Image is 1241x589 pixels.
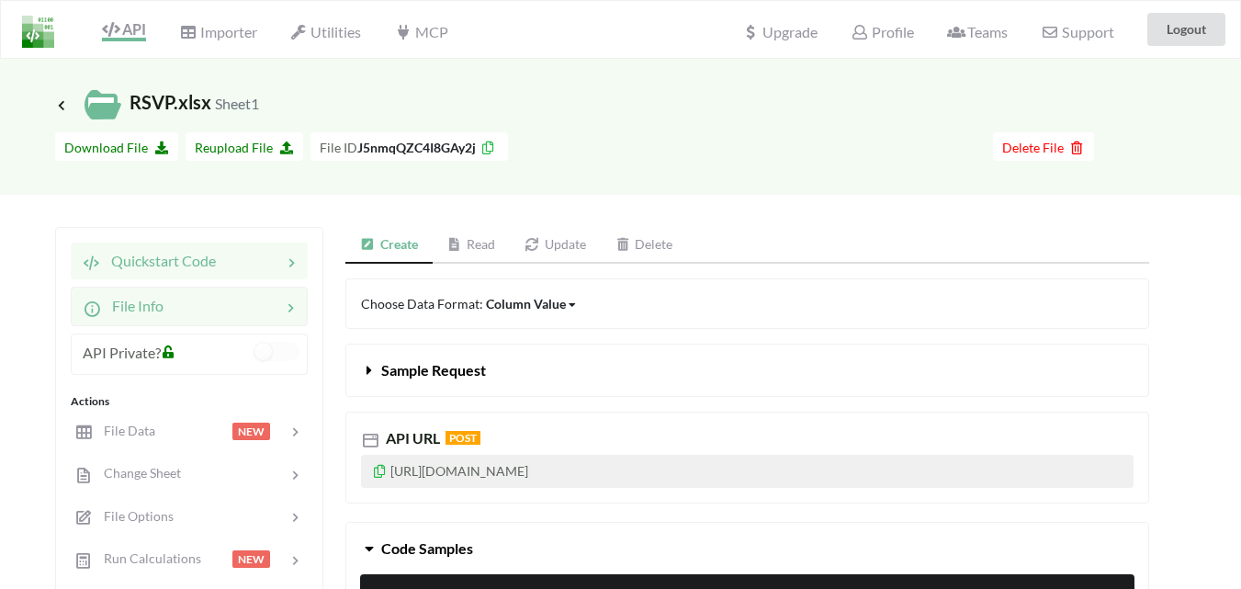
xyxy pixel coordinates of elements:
[83,344,161,361] span: API Private?
[510,227,601,264] a: Update
[601,227,688,264] a: Delete
[55,91,259,113] span: RSVP.xlsx
[93,423,155,438] span: File Data
[290,23,361,40] span: Utilities
[1002,140,1085,155] span: Delete File
[55,132,178,161] button: Download File
[1041,25,1113,40] span: Support
[179,23,256,40] span: Importer
[486,294,566,313] div: Column Value
[101,297,164,314] span: File Info
[947,23,1008,40] span: Teams
[433,227,511,264] a: Read
[1147,13,1225,46] button: Logout
[993,132,1094,161] button: Delete File
[382,429,440,447] span: API URL
[232,550,270,568] span: NEW
[93,550,201,566] span: Run Calculations
[100,252,216,269] span: Quickstart Code
[346,523,1148,574] button: Code Samples
[93,465,181,481] span: Change Sheet
[195,140,294,155] span: Reupload File
[394,23,447,40] span: MCP
[345,227,433,264] a: Create
[186,132,303,161] button: Reupload File
[102,20,146,38] span: API
[346,345,1148,396] button: Sample Request
[232,423,270,440] span: NEW
[361,296,578,311] span: Choose Data Format:
[851,23,913,40] span: Profile
[381,539,473,557] span: Code Samples
[357,140,476,155] b: J5nmqQZC4I8GAy2j
[446,431,480,445] span: POST
[93,508,174,524] span: File Options
[381,361,486,379] span: Sample Request
[320,140,357,155] span: File ID
[22,16,54,48] img: LogoIcon.png
[361,455,1134,488] p: [URL][DOMAIN_NAME]
[64,140,169,155] span: Download File
[71,393,308,410] div: Actions
[742,25,818,40] span: Upgrade
[215,95,259,112] small: Sheet1
[85,86,121,123] img: /static/media/localFileIcon.eab6d1cc.svg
